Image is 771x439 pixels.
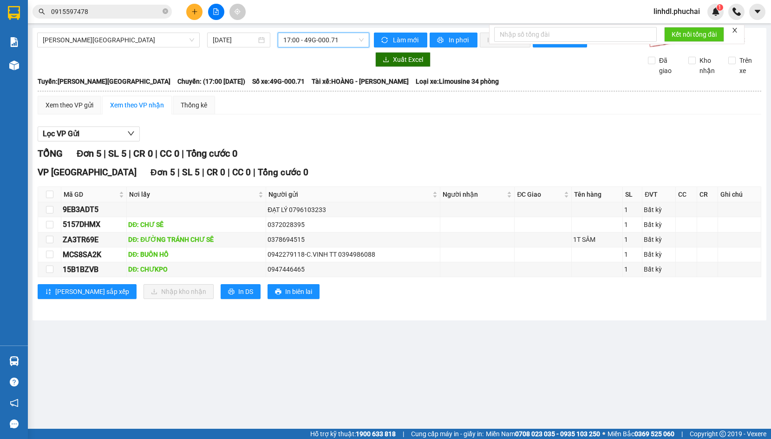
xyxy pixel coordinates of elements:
[275,288,281,296] span: printer
[108,148,126,159] span: SL 5
[129,189,256,200] span: Nơi lấy
[573,234,621,245] div: 1T SÂM
[718,187,761,202] th: Ghi chú
[55,286,129,297] span: [PERSON_NAME] sắp xếp
[46,100,93,110] div: Xem theo VP gửi
[623,187,642,202] th: SL
[39,8,45,15] span: search
[43,128,79,140] span: Lọc VP Gửi
[61,202,127,217] td: 9EB3ADT5
[186,4,203,20] button: plus
[268,284,320,299] button: printerIn biên lai
[312,76,409,86] span: Tài xế: HOÀNG - [PERSON_NAME]
[624,249,640,259] div: 1
[127,130,135,137] span: down
[624,219,640,230] div: 1
[268,264,438,274] div: 0947446465
[61,217,127,232] td: 5157DHMX
[624,205,640,215] div: 1
[10,419,19,428] span: message
[268,249,438,259] div: 0942279118-C.VINH TT 0394986088
[61,233,127,247] td: ZA3TR69E
[38,284,137,299] button: sort-ascending[PERSON_NAME] sắp xếp
[749,4,765,20] button: caret-down
[449,35,470,45] span: In phơi
[480,33,530,47] button: In đơn chọn
[177,76,245,86] span: Chuyến: (17:00 [DATE])
[437,37,445,44] span: printer
[213,35,256,45] input: 14/08/2025
[712,7,720,16] img: icon-new-feature
[9,356,19,366] img: warehouse-icon
[602,432,605,436] span: ⚪️
[672,29,717,40] span: Kết nối tổng đài
[10,399,19,407] span: notification
[486,429,600,439] span: Miền Nam
[310,429,396,439] span: Hỗ trợ kỹ thuật:
[644,249,674,259] div: Bất kỳ
[608,429,674,439] span: Miền Bắc
[375,52,431,67] button: downloadXuất Excel
[655,55,681,76] span: Đã giao
[213,8,219,15] span: file-add
[356,430,396,438] strong: 1900 633 818
[644,264,674,274] div: Bất kỳ
[110,100,164,110] div: Xem theo VP nhận
[443,189,505,200] span: Người nhận
[128,219,264,230] div: DĐ: CHƯ SÊ
[207,167,225,178] span: CR 0
[719,431,726,437] span: copyright
[181,100,207,110] div: Thống kê
[228,167,230,178] span: |
[736,55,762,76] span: Trên xe
[63,219,125,230] div: 5157DHMX
[732,7,741,16] img: phone-icon
[252,76,305,86] span: Số xe: 49G-000.71
[229,4,246,20] button: aim
[9,60,19,70] img: warehouse-icon
[10,378,19,386] span: question-circle
[150,167,175,178] span: Đơn 5
[681,429,683,439] span: |
[624,264,640,274] div: 1
[202,167,204,178] span: |
[45,288,52,296] span: sort-ascending
[63,204,125,215] div: 9EB3ADT5
[624,234,640,245] div: 1
[182,148,184,159] span: |
[642,187,676,202] th: ĐVT
[238,286,253,297] span: In DS
[177,167,180,178] span: |
[64,189,117,200] span: Mã GD
[517,189,562,200] span: ĐC Giao
[51,7,161,17] input: Tìm tên, số ĐT hoặc mã đơn
[228,288,235,296] span: printer
[43,33,194,47] span: Gia Lai - Đà Lạt
[63,234,125,246] div: ZA3TR69E
[38,126,140,141] button: Lọc VP Gửi
[676,187,697,202] th: CC
[160,148,179,159] span: CC 0
[61,262,127,277] td: 15B1BZVB
[515,430,600,438] strong: 0708 023 035 - 0935 103 250
[258,167,308,178] span: Tổng cước 0
[253,167,255,178] span: |
[644,234,674,245] div: Bất kỳ
[268,205,438,215] div: ĐẠT LÝ 0796103233
[234,8,241,15] span: aim
[393,35,420,45] span: Làm mới
[221,284,261,299] button: printerIn DS
[634,430,674,438] strong: 0369 525 060
[128,264,264,274] div: DĐ: CHƯKPO
[718,4,721,11] span: 1
[646,6,707,17] span: linhdl.phuchai
[383,56,389,64] span: download
[374,33,427,47] button: syncLàm mới
[63,264,125,275] div: 15B1BZVB
[144,284,214,299] button: downloadNhập kho nhận
[128,234,264,245] div: DĐ: ĐƯỜNG TRÁNH CHƯ SÊ
[416,76,499,86] span: Loại xe: Limousine 34 phòng
[494,27,657,42] input: Nhập số tổng đài
[572,187,623,202] th: Tên hàng
[38,78,170,85] b: Tuyến: [PERSON_NAME][GEOGRAPHIC_DATA]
